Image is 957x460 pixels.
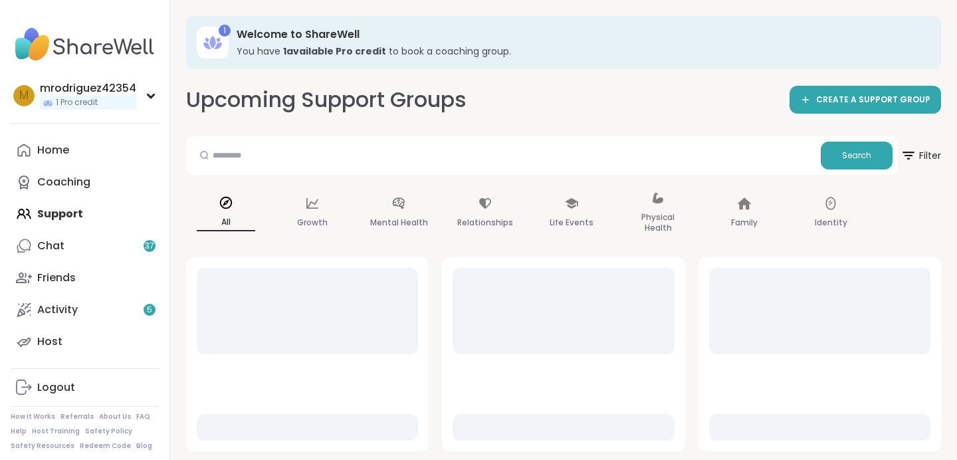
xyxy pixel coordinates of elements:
[11,262,159,294] a: Friends
[815,215,847,231] p: Identity
[11,427,27,436] a: Help
[11,441,74,451] a: Safety Resources
[731,215,758,231] p: Family
[11,21,159,68] img: ShareWell Nav Logo
[842,150,871,162] span: Search
[11,134,159,166] a: Home
[550,215,593,231] p: Life Events
[99,412,131,421] a: About Us
[11,412,55,421] a: How It Works
[283,45,386,58] b: 1 available Pro credit
[629,209,687,236] p: Physical Health
[32,427,80,436] a: Host Training
[790,86,941,114] a: CREATE A SUPPORT GROUP
[11,166,159,198] a: Coaching
[11,230,159,262] a: Chat37
[237,45,922,58] h3: You have to book a coaching group.
[85,427,132,436] a: Safety Policy
[37,380,75,395] div: Logout
[370,215,428,231] p: Mental Health
[11,294,159,326] a: Activity5
[37,175,90,189] div: Coaching
[40,81,136,96] div: mrodriguez42354
[197,214,255,231] p: All
[145,241,154,252] span: 37
[219,25,231,37] div: 1
[816,94,930,106] span: CREATE A SUPPORT GROUP
[136,441,152,451] a: Blog
[297,215,328,231] p: Growth
[237,27,922,42] h3: Welcome to ShareWell
[11,372,159,403] a: Logout
[37,239,64,253] div: Chat
[457,215,513,231] p: Relationships
[37,302,78,317] div: Activity
[19,87,29,104] span: m
[56,97,98,108] span: 1 Pro credit
[37,143,69,158] div: Home
[901,140,941,172] span: Filter
[821,142,893,170] button: Search
[147,304,152,316] span: 5
[37,271,76,285] div: Friends
[60,412,94,421] a: Referrals
[901,136,941,175] button: Filter
[11,326,159,358] a: Host
[37,334,62,349] div: Host
[186,85,467,115] h2: Upcoming Support Groups
[136,412,150,421] a: FAQ
[80,441,131,451] a: Redeem Code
